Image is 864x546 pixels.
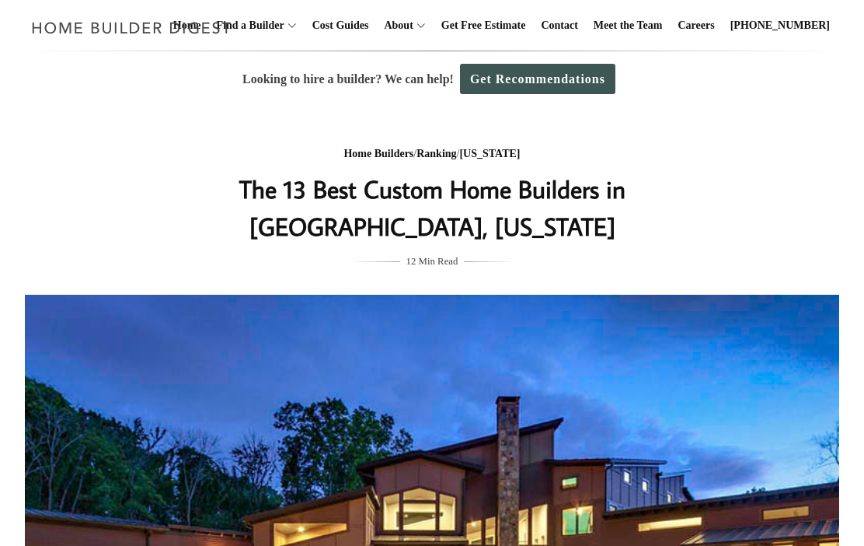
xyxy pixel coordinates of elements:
img: Home Builder Digest [25,12,239,43]
a: Home Builders [343,148,413,159]
span: 12 Min Read [406,253,458,270]
a: Get Recommendations [460,64,615,94]
a: [PHONE_NUMBER] [724,1,836,51]
h1: The 13 Best Custom Home Builders in [GEOGRAPHIC_DATA], [US_STATE] [122,170,742,245]
a: About [378,1,413,51]
a: Get Free Estimate [435,1,532,51]
a: Contact [535,1,584,51]
a: Meet the Team [587,1,669,51]
a: Careers [672,1,721,51]
a: Cost Guides [306,1,375,51]
a: [US_STATE] [459,148,520,159]
a: Find a Builder [211,1,284,51]
div: / / [122,145,742,164]
a: Ranking [416,148,456,159]
a: Home [167,1,207,51]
